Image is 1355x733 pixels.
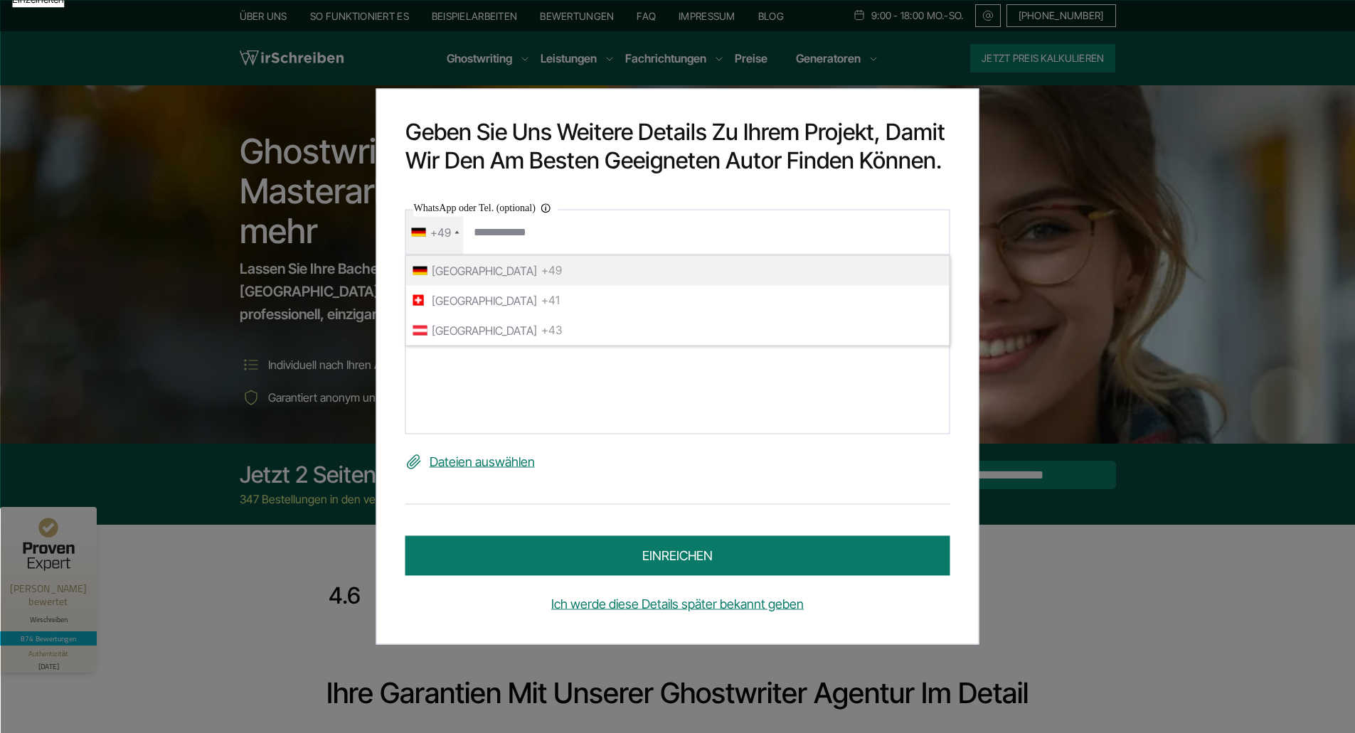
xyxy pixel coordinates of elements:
ul: List of countries [405,255,950,346]
a: Ich werde diese Details später bekannt geben [405,593,950,616]
label: WhatsApp oder Tel. (optional) [414,199,558,216]
span: +49 [541,264,562,277]
span: +41 [541,294,560,306]
button: einreichen [405,536,950,576]
span: [GEOGRAPHIC_DATA] [432,259,537,282]
span: +43 [541,323,562,336]
label: Dateien auswählen [405,451,950,473]
div: +49 [430,220,451,243]
span: [GEOGRAPHIC_DATA] [432,289,537,311]
h2: Geben Sie uns weitere Details zu Ihrem Projekt, damit wir den am besten geeigneten Autor finden k... [405,117,950,174]
div: Telephone country code [406,210,464,254]
span: [GEOGRAPHIC_DATA] [432,319,537,341]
